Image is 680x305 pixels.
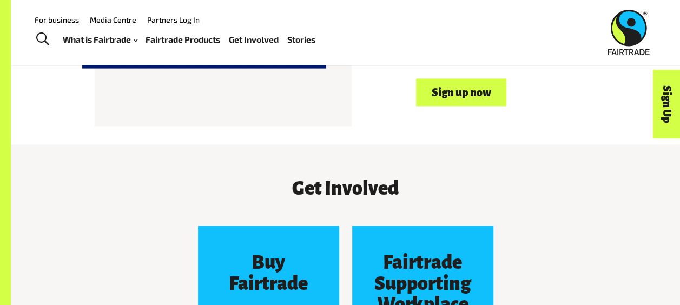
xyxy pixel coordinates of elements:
a: Media Centre [90,15,136,24]
a: Stories [287,32,315,47]
h3: Buy Fairtrade [215,253,321,294]
a: Partners Log In [147,15,200,24]
img: Fairtrade Australia New Zealand logo [608,10,650,55]
a: Sign up now [416,78,506,106]
h3: Get Involved [95,179,596,200]
a: Toggle Search [29,26,56,53]
a: What is Fairtrade [63,32,137,47]
a: Fairtrade Products [146,32,220,47]
a: For business [35,15,79,24]
a: Get Involved [229,32,279,47]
